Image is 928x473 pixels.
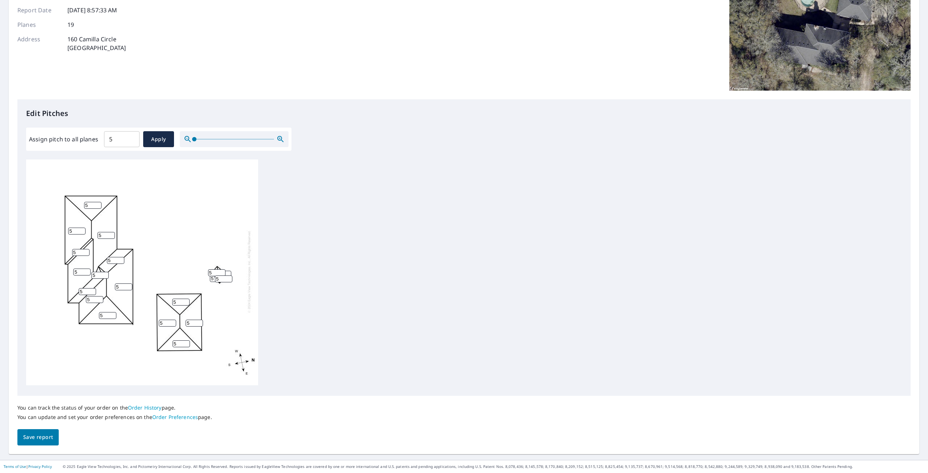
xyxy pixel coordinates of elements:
p: © 2025 Eagle View Technologies, Inc. and Pictometry International Corp. All Rights Reserved. Repo... [63,464,924,469]
p: 160 Camilla Circle [GEOGRAPHIC_DATA] [67,35,126,52]
button: Apply [143,131,174,147]
p: Planes [17,20,61,29]
p: You can track the status of your order on the page. [17,404,212,411]
p: Edit Pitches [26,108,902,119]
p: | [4,464,52,469]
a: Privacy Policy [28,464,52,469]
input: 00.0 [104,129,140,149]
p: Report Date [17,6,61,14]
span: Save report [23,433,53,442]
p: Address [17,35,61,52]
p: 19 [67,20,74,29]
p: You can update and set your order preferences on the page. [17,414,212,420]
span: Apply [149,135,168,144]
button: Save report [17,429,59,445]
label: Assign pitch to all planes [29,135,98,144]
a: Order Preferences [152,414,198,420]
p: [DATE] 8:57:33 AM [67,6,117,14]
a: Terms of Use [4,464,26,469]
a: Order History [128,404,162,411]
